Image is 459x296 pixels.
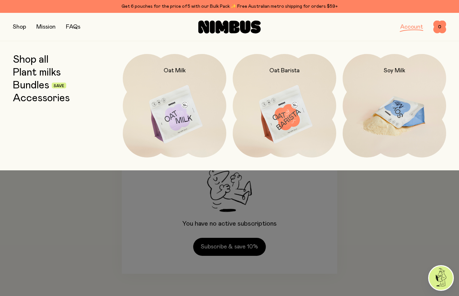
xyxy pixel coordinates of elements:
[269,67,300,75] h2: Oat Barista
[433,21,446,33] button: 0
[429,266,453,290] img: agent
[13,54,49,66] a: Shop all
[13,67,61,78] a: Plant milks
[384,67,405,75] h2: Soy Milk
[13,80,49,91] a: Bundles
[66,24,80,30] a: FAQs
[343,54,446,157] a: Soy Milk
[123,54,226,157] a: Oat Milk
[13,3,446,10] div: Get 6 pouches for the price of 5 with our Bulk Pack ✨ Free Australian metro shipping for orders $59+
[13,93,70,104] a: Accessories
[400,24,423,30] a: Account
[36,24,56,30] a: Mission
[233,54,336,157] a: Oat Barista
[54,84,64,88] span: Save
[164,67,186,75] h2: Oat Milk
